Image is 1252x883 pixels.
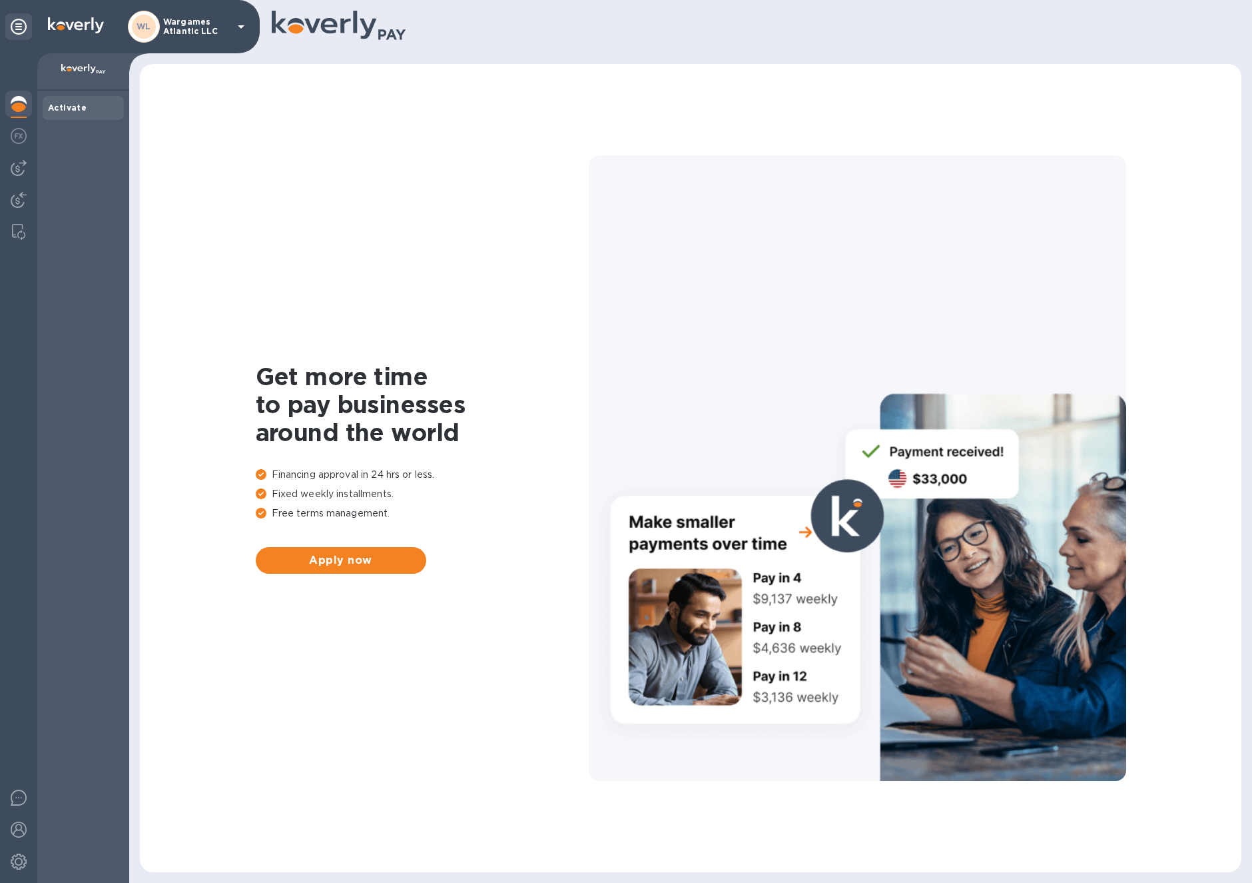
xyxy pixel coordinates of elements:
p: Wargames Atlantic LLC [163,17,230,36]
p: Free terms management. [256,506,589,520]
b: Activate [48,103,87,113]
img: Foreign exchange [11,128,27,144]
div: Unpin categories [5,13,32,40]
p: Financing approval in 24 hrs or less. [256,468,589,482]
button: Apply now [256,547,426,574]
h1: Get more time to pay businesses around the world [256,363,589,446]
b: WL [137,21,151,31]
p: Fixed weekly installments. [256,487,589,501]
span: Apply now [266,552,416,568]
img: Logo [48,17,104,33]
